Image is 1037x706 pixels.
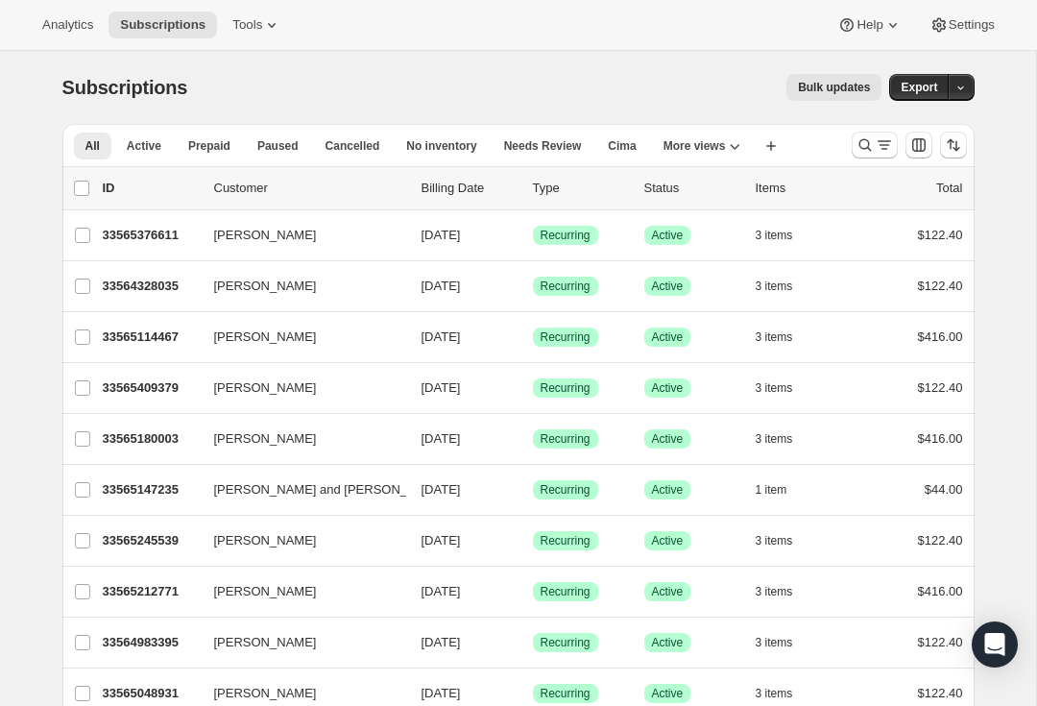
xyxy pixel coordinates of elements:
[203,271,395,302] button: [PERSON_NAME]
[756,476,808,503] button: 1 item
[504,138,582,154] span: Needs Review
[652,482,684,498] span: Active
[972,621,1018,668] div: Open Intercom Messenger
[889,74,949,101] button: Export
[103,527,963,554] div: 33565245539[PERSON_NAME][DATE]SuccessRecurringSuccessActive3 items$122.40
[756,584,793,599] span: 3 items
[652,686,684,701] span: Active
[203,475,395,505] button: [PERSON_NAME] and [PERSON_NAME]
[541,635,591,650] span: Recurring
[31,12,105,38] button: Analytics
[103,375,963,402] div: 33565409379[PERSON_NAME][DATE]SuccessRecurringSuccessActive3 items$122.40
[541,380,591,396] span: Recurring
[940,132,967,158] button: Sort the results
[422,431,461,446] span: [DATE]
[918,635,963,649] span: $122.40
[901,80,937,95] span: Export
[103,328,199,347] p: 33565114467
[103,582,199,601] p: 33565212771
[214,633,317,652] span: [PERSON_NAME]
[652,279,684,294] span: Active
[644,179,740,198] p: Status
[756,324,814,351] button: 3 items
[925,482,963,497] span: $44.00
[756,222,814,249] button: 3 items
[232,17,262,33] span: Tools
[203,322,395,353] button: [PERSON_NAME]
[221,12,293,38] button: Tools
[422,179,518,198] p: Billing Date
[42,17,93,33] span: Analytics
[422,482,461,497] span: [DATE]
[103,179,963,198] div: IDCustomerBilling DateTypeStatusItemsTotal
[214,531,317,550] span: [PERSON_NAME]
[918,686,963,700] span: $122.40
[949,17,995,33] span: Settings
[918,584,963,598] span: $416.00
[918,329,963,344] span: $416.00
[422,228,461,242] span: [DATE]
[103,633,199,652] p: 33564983395
[756,375,814,402] button: 3 items
[756,380,793,396] span: 3 items
[103,426,963,452] div: 33565180003[PERSON_NAME][DATE]SuccessRecurringSuccessActive3 items$416.00
[541,431,591,447] span: Recurring
[756,629,814,656] button: 3 items
[257,138,299,154] span: Paused
[422,329,461,344] span: [DATE]
[652,228,684,243] span: Active
[756,482,787,498] span: 1 item
[756,228,793,243] span: 3 items
[936,179,962,198] p: Total
[918,228,963,242] span: $122.40
[214,226,317,245] span: [PERSON_NAME]
[103,531,199,550] p: 33565245539
[756,133,786,159] button: Create new view
[652,380,684,396] span: Active
[826,12,913,38] button: Help
[541,584,591,599] span: Recurring
[422,533,461,548] span: [DATE]
[103,324,963,351] div: 33565114467[PERSON_NAME][DATE]SuccessRecurringSuccessActive3 items$416.00
[652,329,684,345] span: Active
[85,138,100,154] span: All
[422,686,461,700] span: [DATE]
[756,329,793,345] span: 3 items
[214,684,317,703] span: [PERSON_NAME]
[652,133,753,159] button: More views
[756,686,793,701] span: 3 items
[103,629,963,656] div: 33564983395[PERSON_NAME][DATE]SuccessRecurringSuccessActive3 items$122.40
[103,273,963,300] div: 33564328035[PERSON_NAME][DATE]SuccessRecurringSuccessActive3 items$122.40
[852,132,898,158] button: Search and filter results
[203,627,395,658] button: [PERSON_NAME]
[756,279,793,294] span: 3 items
[856,17,882,33] span: Help
[214,378,317,398] span: [PERSON_NAME]
[422,635,461,649] span: [DATE]
[203,576,395,607] button: [PERSON_NAME]
[103,277,199,296] p: 33564328035
[918,533,963,548] span: $122.40
[608,138,636,154] span: Cima
[422,584,461,598] span: [DATE]
[756,273,814,300] button: 3 items
[103,226,199,245] p: 33565376611
[541,279,591,294] span: Recurring
[214,582,317,601] span: [PERSON_NAME]
[109,12,217,38] button: Subscriptions
[103,578,963,605] div: 33565212771[PERSON_NAME][DATE]SuccessRecurringSuccessActive3 items$416.00
[326,138,380,154] span: Cancelled
[214,277,317,296] span: [PERSON_NAME]
[541,482,591,498] span: Recurring
[188,138,230,154] span: Prepaid
[756,527,814,554] button: 3 items
[214,480,447,499] span: [PERSON_NAME] and [PERSON_NAME]
[756,179,852,198] div: Items
[918,279,963,293] span: $122.40
[918,431,963,446] span: $416.00
[103,684,199,703] p: 33565048931
[103,222,963,249] div: 33565376611[PERSON_NAME][DATE]SuccessRecurringSuccessActive3 items$122.40
[663,138,726,154] span: More views
[406,138,476,154] span: No inventory
[756,431,793,447] span: 3 items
